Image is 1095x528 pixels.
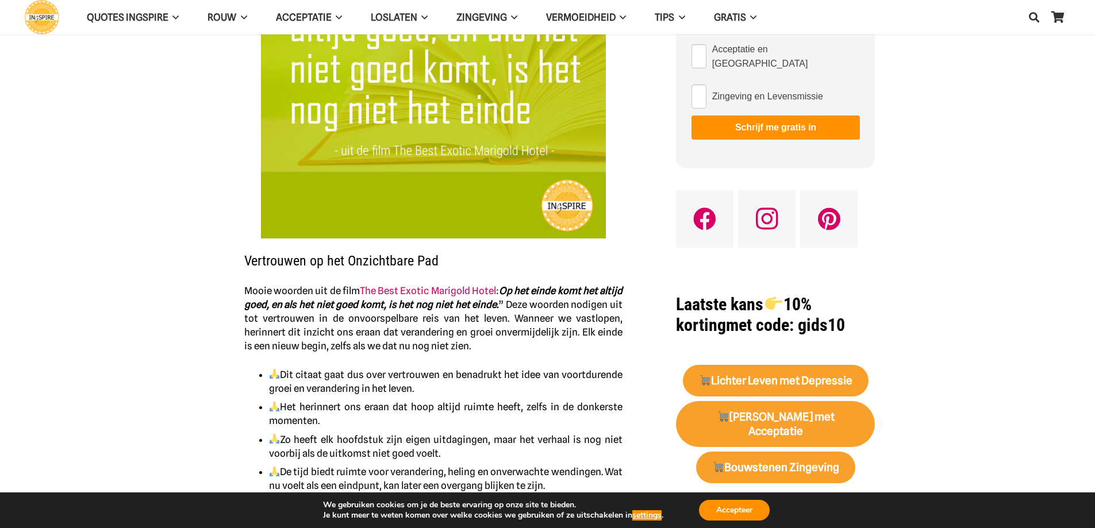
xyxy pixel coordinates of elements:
[270,434,279,444] img: 🙏
[269,400,623,427] li: Het herinnert ons eraan dat hoop altijd ruimte heeft, zelfs in de donkerste momenten.
[700,3,771,32] a: GRATISGRATIS Menu
[236,3,247,32] span: ROUW Menu
[616,3,626,32] span: VERMOEIDHEID Menu
[676,294,875,336] h1: met code: gids10
[683,365,869,396] a: 🛒Lichter Leven met Depressie
[323,510,663,521] p: Je kunt meer te weten komen over welke cookies we gebruiken of ze uitschakelen in .
[270,467,279,476] img: 🙏
[676,294,811,335] strong: Laatste kans 10% korting
[632,510,662,521] button: settings
[193,3,261,32] a: ROUWROUW Menu
[332,3,342,32] span: Acceptatie Menu
[713,461,724,472] img: 🛒
[712,461,840,474] strong: Bouwstenen Zingeving
[676,190,733,248] a: Facebook
[417,3,428,32] span: Loslaten Menu
[507,3,517,32] span: Zingeving Menu
[712,89,823,103] span: Zingeving en Levensmissie
[262,3,356,32] a: AcceptatieAcceptatie Menu
[800,190,858,248] a: Pinterest
[765,295,782,312] img: 👉
[546,11,616,23] span: VERMOEIDHEID
[270,402,279,411] img: 🙏
[87,11,168,23] span: QUOTES INGSPIRE
[532,3,640,32] a: VERMOEIDHEIDVERMOEIDHEID Menu
[456,11,507,23] span: Zingeving
[700,375,710,386] img: 🛒
[269,368,623,395] li: Dit citaat gaat dus over vertrouwen en benadrukt het idee van voortdurende groei en verandering i...
[691,84,706,109] input: Zingeving en Levensmissie
[360,285,496,296] a: The Best Exotic Marigold Hotel
[323,500,663,510] p: We gebruiken cookies om je de beste ervaring op onze site te bieden.
[676,401,875,447] a: 🛒[PERSON_NAME] met Acceptatie
[276,11,332,23] span: Acceptatie
[442,3,532,32] a: ZingevingZingeving Menu
[270,369,279,379] img: 🙏
[640,3,699,32] a: TIPSTIPS Menu
[699,374,853,387] strong: Lichter Leven met Depressie
[746,3,756,32] span: GRATIS Menu
[699,500,770,521] button: Accepteer
[208,11,236,23] span: ROUW
[696,452,855,483] a: 🛒Bouwstenen Zingeving
[655,11,674,23] span: TIPS
[674,3,685,32] span: TIPS Menu
[244,238,623,269] h2: Vertrouwen op het Onzichtbare Pad
[738,190,796,248] a: Instagram
[72,3,193,32] a: QUOTES INGSPIREQUOTES INGSPIRE Menu
[244,284,623,353] p: Mooie woorden uit de film : ” Deze woorden nodigen uit tot vertrouwen in de onvoorspelbare reis v...
[691,44,706,68] input: Acceptatie en [GEOGRAPHIC_DATA]
[714,11,746,23] span: GRATIS
[691,115,860,140] button: Schrijf me gratis in
[1023,3,1046,32] a: Zoeken
[712,42,860,71] span: Acceptatie en [GEOGRAPHIC_DATA]
[269,433,623,460] li: Zo heeft elk hoofdstuk zijn eigen uitdagingen, maar het verhaal is nog niet voorbij als de uitkom...
[717,410,835,438] strong: [PERSON_NAME] met Acceptatie
[168,3,179,32] span: QUOTES INGSPIRE Menu
[269,465,623,492] li: De tijd biedt ruimte voor verandering, heling en onverwachte wendingen. Wat nu voelt als een eind...
[371,11,417,23] span: Loslaten
[717,411,728,422] img: 🛒
[356,3,442,32] a: LoslatenLoslaten Menu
